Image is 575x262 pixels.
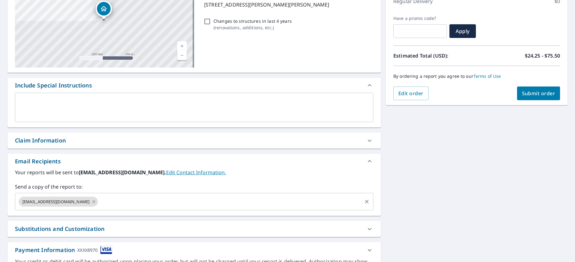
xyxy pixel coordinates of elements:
a: EditContactInfo [166,169,226,176]
div: [EMAIL_ADDRESS][DOMAIN_NAME] [19,197,98,207]
p: Changes to structures in last 4 years [213,18,292,24]
p: ( renovations, additions, etc. ) [213,24,292,31]
div: Payment InformationXXXX8970cardImage [7,242,381,258]
div: XXXX8970 [77,246,98,254]
div: Email Recipients [15,157,61,166]
p: Estimated Total (USD): [393,52,477,59]
div: Include Special Instructions [15,81,92,90]
label: Your reports will be sent to [15,169,373,176]
span: [EMAIL_ADDRESS][DOMAIN_NAME] [19,199,93,205]
div: Dropped pin, building 1, Residential property, 67266 Locke St Mandeville, LA 70471 [96,1,112,20]
p: [STREET_ADDRESS][PERSON_NAME][PERSON_NAME] [204,1,371,8]
p: By ordering a report you agree to our [393,73,560,79]
div: Substitutions and Customization [15,225,104,233]
span: Submit order [522,90,555,97]
button: Submit order [517,87,560,100]
label: Have a promo code? [393,16,447,21]
div: Claim Information [15,136,66,145]
span: Apply [454,28,471,35]
a: Terms of Use [473,73,501,79]
label: Send a copy of the report to: [15,183,373,190]
button: Apply [449,24,476,38]
button: Clear [362,197,371,206]
a: Current Level 17, Zoom Out [177,51,187,60]
b: [EMAIL_ADDRESS][DOMAIN_NAME]. [79,169,166,176]
div: Substitutions and Customization [7,221,381,237]
div: Email Recipients [7,154,381,169]
button: Edit order [393,87,429,100]
div: Claim Information [7,133,381,148]
span: Edit order [398,90,424,97]
div: Include Special Instructions [7,78,381,93]
img: cardImage [100,246,112,254]
div: Payment Information [15,246,112,254]
p: $24.25 - $75.50 [525,52,560,59]
a: Current Level 17, Zoom In [177,41,187,51]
